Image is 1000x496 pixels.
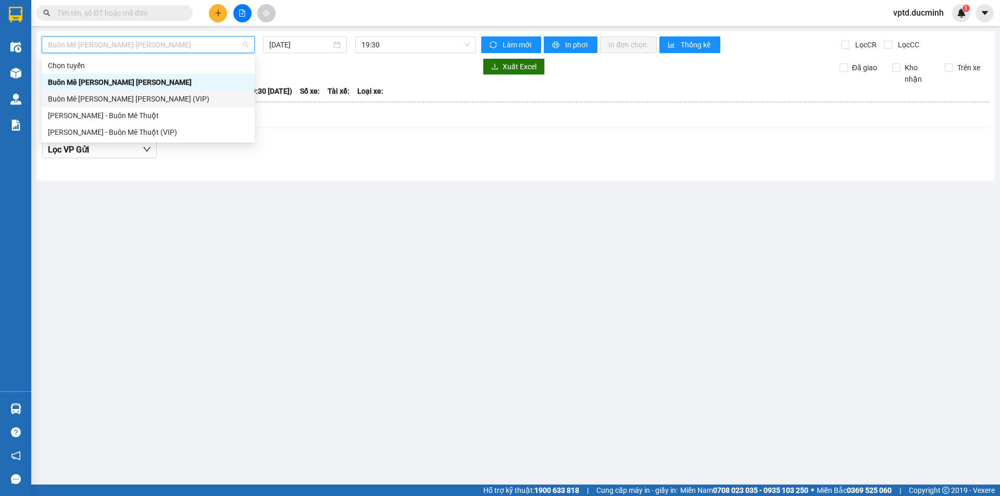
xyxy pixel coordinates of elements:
span: file-add [239,9,246,17]
span: Số xe: [300,85,320,97]
button: bar-chartThống kê [659,36,720,53]
span: Miền Nam [680,485,808,496]
span: Thống kê [681,39,712,50]
button: Lọc VP Gửi [42,142,157,158]
img: icon-new-feature [957,8,966,18]
div: Buôn Mê [PERSON_NAME] [PERSON_NAME] [48,77,248,88]
button: downloadXuất Excel [483,58,545,75]
strong: 0708 023 035 - 0935 103 250 [713,486,808,494]
span: vptd.ducminh [885,6,952,19]
strong: 1900 633 818 [534,486,579,494]
sup: 1 [963,5,970,12]
span: Miền Bắc [817,485,892,496]
input: 13/08/2025 [269,39,331,50]
span: search [43,9,51,17]
span: Lọc CC [894,39,921,50]
img: warehouse-icon [10,94,21,105]
div: [PERSON_NAME] - Buôn Mê Thuột [48,110,248,121]
div: Chọn tuyến [42,57,255,74]
div: Chọn tuyến [48,60,248,71]
div: Buôn Mê [PERSON_NAME] [PERSON_NAME] (VIP) [48,93,248,105]
span: down [143,145,151,154]
div: Buôn Mê Thuột - Hồ Chí Minh [42,74,255,91]
span: aim [262,9,270,17]
span: | [899,485,901,496]
img: logo-vxr [9,7,22,22]
span: sync [490,41,498,49]
div: [PERSON_NAME] - Buôn Mê Thuột (VIP) [48,126,248,138]
span: Tài xế: [328,85,349,97]
span: Lọc CR [851,39,878,50]
button: In đơn chọn [600,36,657,53]
span: question-circle [11,427,21,437]
div: Hồ Chí Minh - Buôn Mê Thuột [42,107,255,124]
button: plus [209,4,227,22]
span: plus [215,9,222,17]
span: Kho nhận [901,62,937,85]
span: Trên xe [953,62,984,73]
button: caret-down [976,4,994,22]
input: Tìm tên, số ĐT hoặc mã đơn [57,7,180,19]
span: Loại xe: [357,85,383,97]
img: warehouse-icon [10,42,21,53]
span: copyright [942,487,949,494]
span: Buôn Mê Thuột - Hồ Chí Minh [48,37,248,53]
button: syncLàm mới [481,36,541,53]
span: Cung cấp máy in - giấy in: [596,485,678,496]
span: Làm mới [503,39,533,50]
button: printerIn phơi [544,36,597,53]
span: | [587,485,589,496]
span: message [11,474,21,484]
span: Đã giao [848,62,881,73]
img: solution-icon [10,120,21,131]
div: Buôn Mê Thuột - Hồ Chí Minh (VIP) [42,91,255,107]
button: file-add [233,4,252,22]
button: aim [257,4,276,22]
img: warehouse-icon [10,403,21,414]
span: In phơi [565,39,589,50]
strong: 0369 525 060 [847,486,892,494]
img: warehouse-icon [10,68,21,79]
span: ⚪️ [811,488,814,492]
span: Lọc VP Gửi [48,143,89,156]
span: printer [552,41,561,49]
span: caret-down [980,8,990,18]
span: bar-chart [668,41,677,49]
span: notification [11,451,21,461]
span: 19:30 [361,37,470,53]
span: Hỗ trợ kỹ thuật: [483,485,579,496]
div: Hồ Chí Minh - Buôn Mê Thuột (VIP) [42,124,255,141]
span: 1 [964,5,968,12]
